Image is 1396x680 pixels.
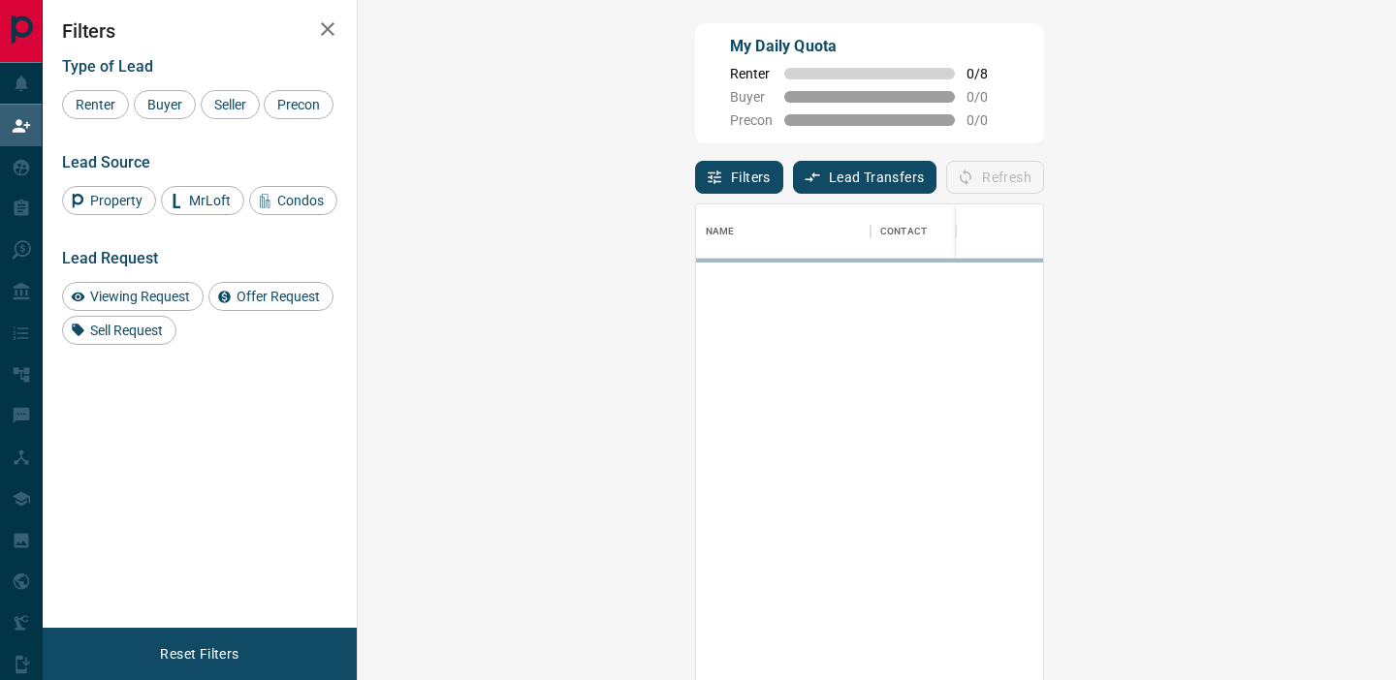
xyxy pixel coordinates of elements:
[62,186,156,215] div: Property
[83,289,197,304] span: Viewing Request
[62,153,150,171] span: Lead Source
[134,90,196,119] div: Buyer
[695,161,783,194] button: Filters
[967,89,1009,105] span: 0 / 0
[270,97,327,112] span: Precon
[83,323,170,338] span: Sell Request
[730,89,773,105] span: Buyer
[201,90,260,119] div: Seller
[793,161,937,194] button: Lead Transfers
[62,316,176,345] div: Sell Request
[730,35,1009,58] p: My Daily Quota
[706,204,735,259] div: Name
[147,637,251,670] button: Reset Filters
[871,204,1026,259] div: Contact
[967,66,1009,81] span: 0 / 8
[230,289,327,304] span: Offer Request
[208,282,333,311] div: Offer Request
[880,204,927,259] div: Contact
[730,112,773,128] span: Precon
[62,249,158,267] span: Lead Request
[967,112,1009,128] span: 0 / 0
[62,19,337,43] h2: Filters
[270,193,331,208] span: Condos
[62,282,204,311] div: Viewing Request
[264,90,333,119] div: Precon
[182,193,238,208] span: MrLoft
[161,186,244,215] div: MrLoft
[141,97,189,112] span: Buyer
[62,90,129,119] div: Renter
[696,204,871,259] div: Name
[83,193,149,208] span: Property
[69,97,122,112] span: Renter
[62,57,153,76] span: Type of Lead
[730,66,773,81] span: Renter
[207,97,253,112] span: Seller
[249,186,337,215] div: Condos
